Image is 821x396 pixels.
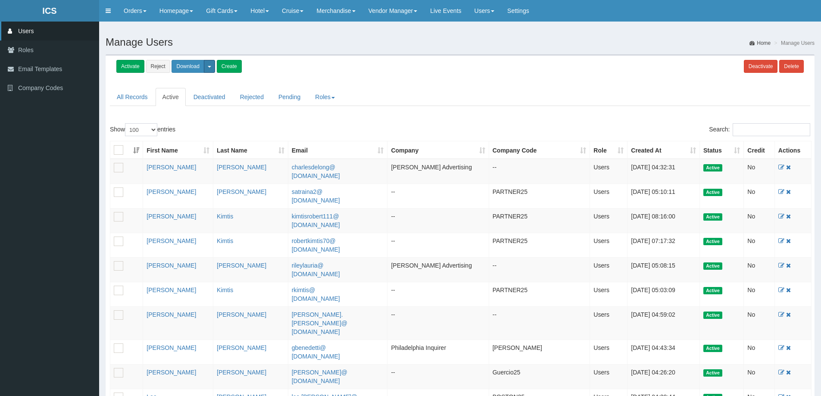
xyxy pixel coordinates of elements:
[217,213,233,220] a: Kimtis
[786,287,791,293] a: Delete
[146,60,170,73] a: Reject
[590,184,627,208] td: Users
[489,340,590,364] td: [PERSON_NAME]
[292,188,340,204] a: satraina2@[DOMAIN_NAME]
[217,188,266,195] a: [PERSON_NAME]
[387,208,489,233] td: --
[744,60,778,73] a: Deactivate
[147,369,196,376] a: [PERSON_NAME]
[703,369,722,377] span: Active
[217,287,233,293] a: Kimtis
[590,306,627,340] td: Users
[292,344,340,360] a: gbenedetti@[DOMAIN_NAME]
[786,344,791,351] a: Delete
[703,164,722,171] span: Active
[110,88,155,106] a: All Records
[778,287,784,293] a: Edit
[772,40,815,47] li: Manage Users
[703,262,722,270] span: Active
[489,257,590,282] td: --
[18,28,34,34] span: Users
[217,164,266,171] a: [PERSON_NAME]
[187,88,232,106] a: Deactivated
[744,257,775,282] td: No
[778,164,784,171] a: Edit
[703,312,722,319] span: Active
[387,184,489,208] td: --
[627,159,700,184] td: [DATE] 04:32:31
[627,340,700,364] td: [DATE] 04:43:34
[744,282,775,306] td: No
[106,37,815,48] h1: Manage Users
[292,311,347,335] a: [PERSON_NAME].[PERSON_NAME]@[DOMAIN_NAME]
[778,213,784,220] a: Edit
[489,306,590,340] td: --
[786,213,791,220] a: Delete
[172,60,204,73] button: Download
[272,88,307,106] a: Pending
[786,164,791,171] a: Delete
[42,6,56,16] b: ICS
[590,364,627,389] td: Users
[156,88,186,106] a: Active
[744,141,775,159] th: Credit
[590,208,627,233] td: Users
[18,65,62,72] span: Email Templates
[786,262,791,269] a: Delete
[387,364,489,389] td: --
[590,141,627,159] th: Role: activate to sort column ascending
[147,311,196,318] a: [PERSON_NAME]
[778,237,784,244] a: Edit
[387,340,489,364] td: Philadelphia Inquirer
[292,237,340,253] a: robertkimtis70@[DOMAIN_NAME]
[292,164,340,179] a: charlesdelong@[DOMAIN_NAME]
[489,141,590,159] th: Company Code: activate to sort column ascending
[786,311,791,318] a: Delete
[778,188,784,195] a: Edit
[387,233,489,257] td: --
[744,306,775,340] td: No
[749,40,771,47] a: Home
[147,237,196,244] a: [PERSON_NAME]
[292,287,340,302] a: rkimtis@[DOMAIN_NAME]
[590,233,627,257] td: Users
[744,233,775,257] td: No
[217,344,266,351] a: [PERSON_NAME]
[387,141,489,159] th: Company: activate to sort column ascending
[489,208,590,233] td: PARTNER25
[778,344,784,351] a: Edit
[703,287,722,294] span: Active
[489,159,590,184] td: --
[627,184,700,208] td: [DATE] 05:10:11
[627,306,700,340] td: [DATE] 04:59:02
[387,306,489,340] td: --
[744,340,775,364] td: No
[147,188,196,195] a: [PERSON_NAME]
[147,287,196,293] a: [PERSON_NAME]
[213,141,288,159] th: Last Name: activate to sort column ascending
[778,369,784,376] a: Edit
[779,60,804,73] a: Delete
[387,159,489,184] td: [PERSON_NAME] Advertising
[744,208,775,233] td: No
[125,123,157,136] select: Showentries
[489,233,590,257] td: PARTNER25
[590,257,627,282] td: Users
[700,141,744,159] th: Status: activate to sort column ascending
[733,123,810,136] input: Search:
[703,345,722,352] span: Active
[778,262,784,269] a: Edit
[489,184,590,208] td: PARTNER25
[775,141,811,159] th: Actions
[143,141,213,159] th: First Name: activate to sort column ascending
[627,233,700,257] td: [DATE] 07:17:32
[217,369,266,376] a: [PERSON_NAME]
[590,282,627,306] td: Users
[147,344,196,351] a: [PERSON_NAME]
[217,60,242,73] a: Create
[627,364,700,389] td: [DATE] 04:26:20
[744,159,775,184] td: No
[703,213,722,221] span: Active
[778,311,784,318] a: Edit
[147,262,196,269] a: [PERSON_NAME]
